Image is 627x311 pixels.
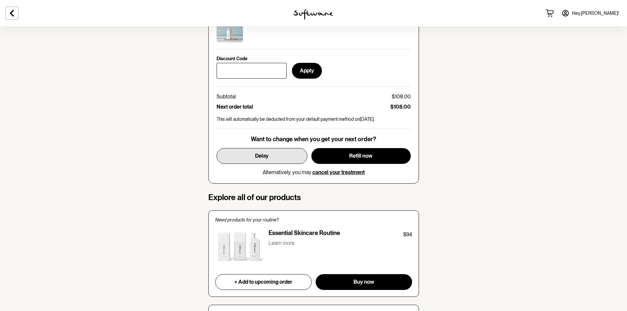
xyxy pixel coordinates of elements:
span: Delay [255,153,269,159]
p: Need products for your routine? [215,217,412,223]
span: Refill now [349,153,373,159]
button: cancel your treatment [312,169,365,175]
img: cktujnfao00003e5xv1847p5a.jpg [217,16,243,42]
p: Essential Skincare Routine [269,229,340,239]
img: Essential Skincare Routine product [215,229,263,266]
a: Hey,[PERSON_NAME]! [558,5,623,21]
p: Discount Code [217,56,248,62]
h4: Explore all of our products [208,193,419,202]
span: Hey, [PERSON_NAME] ! [572,11,619,16]
p: Want to change when you get your next order? [251,136,376,143]
button: + Add to upcoming order [215,274,312,290]
p: This will automatically be deducted from your default payment method on [DATE] . [217,117,411,122]
p: Alternatively, you may [263,169,365,175]
button: Learn more [269,239,295,247]
span: Buy now [353,279,374,285]
span: + Add to upcoming order [234,279,292,285]
button: Buy now [316,274,412,290]
img: software logo [294,9,333,20]
p: $108.00 [390,104,411,110]
button: Apply [292,63,322,79]
p: Learn more [269,240,295,246]
p: $94 [403,231,412,239]
button: Delay [217,148,307,164]
button: Refill now [311,148,411,164]
p: Subtotal [217,93,236,100]
p: Next order total [217,104,253,110]
p: $108.00 [392,93,411,100]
